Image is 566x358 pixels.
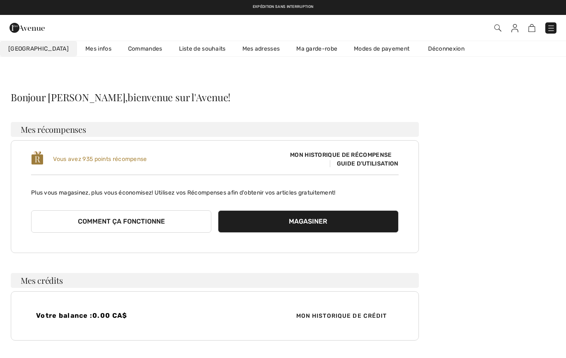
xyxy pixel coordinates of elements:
a: Commandes [120,41,171,56]
img: Menu [547,24,555,32]
h3: Mes récompenses [11,122,419,137]
button: Comment ça fonctionne [31,210,211,233]
img: loyalty_logo_r.svg [31,151,44,166]
img: 1ère Avenue [10,19,45,36]
img: Recherche [494,24,501,32]
img: Panier d'achat [528,24,535,32]
span: [GEOGRAPHIC_DATA] [8,44,69,53]
button: Magasiner [218,210,398,233]
a: Mes adresses [234,41,288,56]
span: Guide d'utilisation [330,160,399,167]
a: 1ère Avenue [10,23,45,31]
p: Plus vous magasinez, plus vous économisez! Utilisez vos Récompenses afin d'obtenir vos articles g... [31,182,399,197]
a: Liste de souhaits [171,41,234,56]
a: Ma garde-robe [288,41,346,56]
span: Mon historique de récompense [283,151,398,159]
a: Déconnexion [420,41,481,56]
img: Mes infos [511,24,518,32]
span: 0.00 CA$ [92,312,127,319]
h4: Votre balance : [36,312,210,319]
a: Mes infos [77,41,120,56]
a: Modes de payement [346,41,418,56]
h3: Mes crédits [11,273,419,288]
span: Mon historique de crédit [290,312,394,320]
span: bienvenue sur l'Avenue! [128,90,230,104]
div: Bonjour [PERSON_NAME], [11,92,419,102]
span: Vous avez 935 points récompense [53,156,147,163]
